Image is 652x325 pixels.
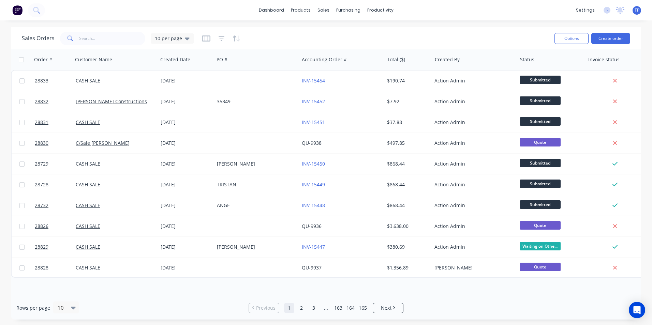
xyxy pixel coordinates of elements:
[520,242,561,250] span: Waiting on Othe...
[22,35,55,42] h1: Sales Orders
[35,154,76,174] a: 28729
[35,264,48,271] span: 28828
[76,119,100,125] a: CASH SALE
[435,56,460,63] div: Created By
[35,98,48,105] span: 28832
[155,35,182,42] span: 10 per page
[161,140,211,146] div: [DATE]
[161,244,211,250] div: [DATE]
[302,77,325,84] a: INV-15454
[629,302,645,318] div: Open Intercom Messenger
[434,98,510,105] div: Action Admin
[35,237,76,257] a: 28829
[387,98,427,105] div: $7.92
[35,216,76,236] a: 28826
[520,200,561,209] span: Submitted
[302,202,325,208] a: INV-15448
[217,98,293,105] div: 35349
[434,160,510,167] div: Action Admin
[554,33,589,44] button: Options
[333,5,364,15] div: purchasing
[160,56,190,63] div: Created Date
[34,56,52,63] div: Order #
[381,305,391,311] span: Next
[35,181,48,188] span: 28728
[520,117,561,126] span: Submitted
[79,32,146,45] input: Search...
[76,98,147,105] a: [PERSON_NAME] Constructions
[76,264,100,271] a: CASH SALE
[35,258,76,278] a: 28828
[35,174,76,195] a: 28728
[35,91,76,112] a: 28832
[314,5,333,15] div: sales
[434,244,510,250] div: Action Admin
[302,56,347,63] div: Accounting Order #
[434,140,510,146] div: Action Admin
[434,223,510,230] div: Action Admin
[284,303,294,313] a: Page 1 is your current page
[302,119,325,125] a: INV-15451
[75,56,112,63] div: Customer Name
[76,223,100,229] a: CASH SALE
[302,223,322,229] a: QU-9936
[333,303,343,313] a: Page 163
[309,303,319,313] a: Page 3
[387,56,405,63] div: Total ($)
[217,244,293,250] div: [PERSON_NAME]
[35,195,76,216] a: 28732
[302,140,322,146] a: QU-9938
[161,98,211,105] div: [DATE]
[373,305,403,311] a: Next page
[520,221,561,230] span: Quote
[249,305,279,311] a: Previous page
[161,223,211,230] div: [DATE]
[76,77,100,84] a: CASH SALE
[217,181,293,188] div: TRISTAN
[573,5,598,15] div: settings
[76,140,130,146] a: C/Sale [PERSON_NAME]
[287,5,314,15] div: products
[302,181,325,188] a: INV-15449
[302,98,325,105] a: INV-15452
[255,5,287,15] a: dashboard
[35,140,48,146] span: 28830
[16,305,50,311] span: Rows per page
[434,119,510,126] div: Action Admin
[302,264,322,271] a: QU-9937
[35,77,48,84] span: 28833
[434,202,510,209] div: Action Admin
[520,159,561,167] span: Submitted
[35,160,48,167] span: 28729
[520,180,561,188] span: Submitted
[161,119,211,126] div: [DATE]
[345,303,356,313] a: Page 164
[296,303,307,313] a: Page 2
[302,244,325,250] a: INV-15447
[35,244,48,250] span: 28829
[256,305,276,311] span: Previous
[302,160,325,167] a: INV-15450
[520,263,561,271] span: Quote
[364,5,397,15] div: productivity
[387,244,427,250] div: $380.69
[387,140,427,146] div: $497.85
[76,244,100,250] a: CASH SALE
[591,33,630,44] button: Create order
[246,303,406,313] ul: Pagination
[35,112,76,133] a: 28831
[635,7,639,13] span: TP
[387,160,427,167] div: $868.44
[520,56,534,63] div: Status
[35,119,48,126] span: 28831
[387,77,427,84] div: $190.74
[434,181,510,188] div: Action Admin
[35,223,48,230] span: 28826
[520,138,561,146] span: Quote
[321,303,331,313] a: Jump forward
[387,264,427,271] div: $1,356.89
[76,202,100,208] a: CASH SALE
[387,202,427,209] div: $868.44
[35,202,48,209] span: 28732
[161,160,211,167] div: [DATE]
